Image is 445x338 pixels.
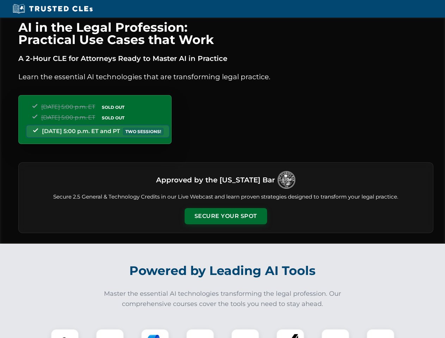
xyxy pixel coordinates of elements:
span: [DATE] 5:00 p.m. ET [41,114,95,121]
span: [DATE] 5:00 p.m. ET [41,104,95,110]
button: Secure Your Spot [185,208,267,224]
h2: Powered by Leading AI Tools [27,258,418,283]
span: SOLD OUT [99,114,127,121]
h3: Approved by the [US_STATE] Bar [156,174,275,186]
p: Learn the essential AI technologies that are transforming legal practice. [18,71,433,82]
h1: AI in the Legal Profession: Practical Use Cases that Work [18,21,433,46]
p: Master the essential AI technologies transforming the legal profession. Our comprehensive courses... [99,289,346,309]
img: Trusted CLEs [11,4,95,14]
p: A 2-Hour CLE for Attorneys Ready to Master AI in Practice [18,53,433,64]
span: SOLD OUT [99,104,127,111]
img: Logo [278,171,295,189]
p: Secure 2.5 General & Technology Credits in our Live Webcast and learn proven strategies designed ... [27,193,425,201]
